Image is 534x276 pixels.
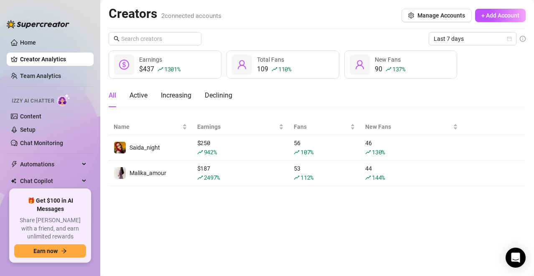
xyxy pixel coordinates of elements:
button: Earn nowarrow-right [14,244,86,258]
div: $ 250 [197,138,284,157]
span: rise [294,175,300,181]
div: 109 [257,64,291,74]
span: 110 % [278,65,291,73]
span: info-circle [520,36,526,42]
a: Setup [20,126,36,133]
span: rise [365,149,371,155]
h2: Creators [109,6,221,22]
span: setting [408,13,414,18]
span: Manage Accounts [417,12,465,19]
div: Declining [205,90,232,100]
span: New Fans [375,56,401,63]
div: Open Intercom Messenger [506,248,526,268]
th: Earnings [192,119,289,135]
span: rise [272,66,277,72]
img: logo-BBDzfeDw.svg [7,20,69,28]
span: 112 % [300,173,313,181]
span: dollar-circle [119,60,129,70]
span: Malika_amour [130,170,166,176]
a: Home [20,39,36,46]
span: Izzy AI Chatter [12,97,54,105]
span: Chat Copilot [20,174,79,188]
span: 942 % [204,148,217,156]
div: 90 [375,64,405,74]
span: 1301 % [164,65,181,73]
span: rise [386,66,392,72]
span: Name [114,122,181,131]
span: rise [197,149,203,155]
div: 53 [294,164,355,182]
span: 🎁 Get $100 in AI Messages [14,197,86,213]
span: rise [294,149,300,155]
input: Search creators [121,34,190,43]
span: Earnings [139,56,162,63]
a: Chat Monitoring [20,140,63,146]
span: Earnings [197,122,277,131]
a: Team Analytics [20,73,61,79]
span: arrow-right [61,248,67,254]
div: Active [130,90,147,100]
span: search [114,36,120,42]
span: rise [158,66,163,72]
img: AI Chatter [57,94,70,106]
span: Earn now [33,248,58,254]
span: user [237,60,247,70]
img: Malika_amour [114,167,126,179]
span: Total Fans [257,56,284,63]
div: 46 [365,138,458,157]
span: + Add Account [481,12,519,19]
span: Share [PERSON_NAME] with a friend, and earn unlimited rewards [14,216,86,241]
th: Name [109,119,192,135]
a: Creator Analytics [20,53,87,66]
div: 44 [365,164,458,182]
span: Automations [20,158,79,171]
span: Saida_night [130,144,160,151]
button: Manage Accounts [402,9,472,22]
th: New Fans [360,119,463,135]
img: Saida_night [114,142,126,153]
span: 107 % [300,148,313,156]
span: rise [365,175,371,181]
span: 2497 % [204,173,220,181]
a: Content [20,113,41,120]
div: $ 187 [197,164,284,182]
div: Increasing [161,90,191,100]
span: Fans [294,122,348,131]
span: 144 % [372,173,385,181]
div: $437 [139,64,181,74]
span: rise [197,175,203,181]
div: All [109,90,116,100]
span: 137 % [392,65,405,73]
div: 56 [294,138,355,157]
span: 130 % [372,148,385,156]
span: Last 7 days [434,33,511,45]
span: calendar [507,36,512,41]
span: thunderbolt [11,161,18,168]
img: Chat Copilot [11,178,16,184]
span: 2 connected accounts [161,12,221,20]
span: New Fans [365,122,451,131]
button: + Add Account [475,9,526,22]
th: Fans [289,119,360,135]
span: user [355,60,365,70]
